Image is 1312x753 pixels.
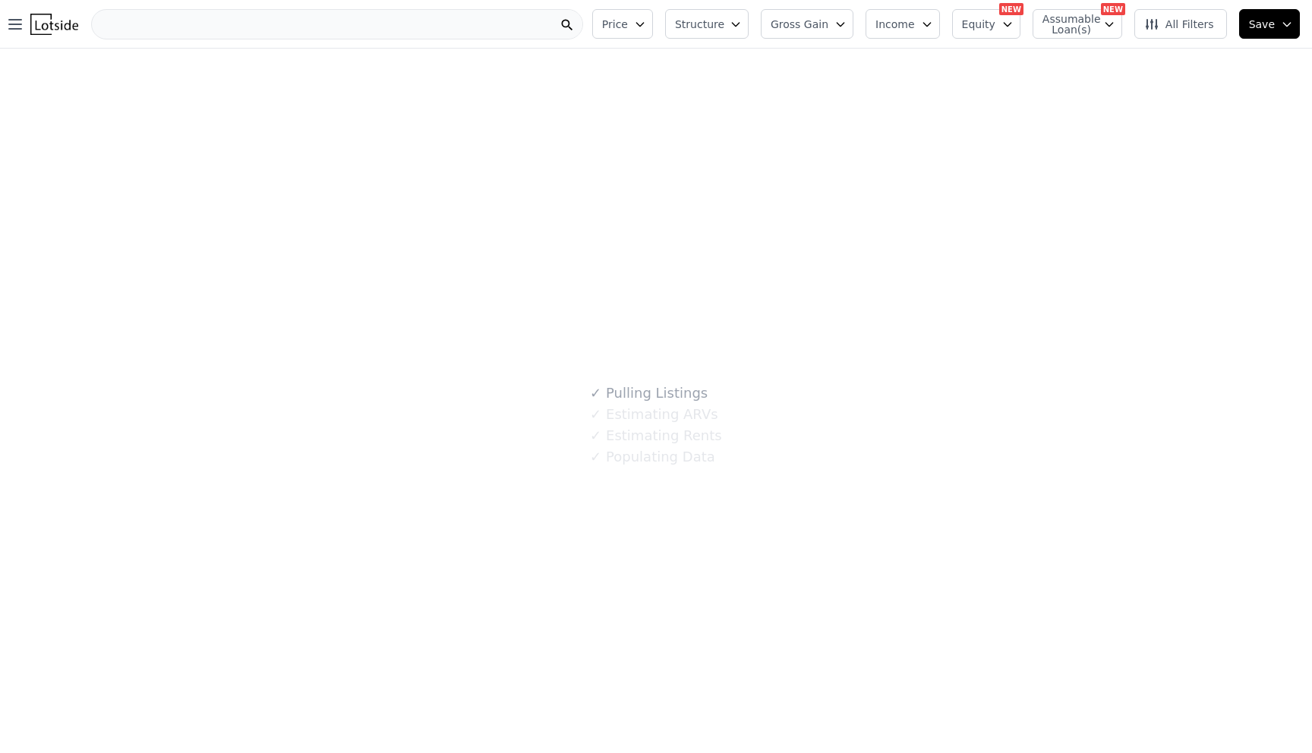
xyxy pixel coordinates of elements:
button: Price [592,9,653,39]
button: Gross Gain [761,9,853,39]
button: Structure [665,9,749,39]
span: Price [602,17,628,32]
img: Lotside [30,14,78,35]
div: Estimating Rents [590,425,721,446]
div: NEW [999,3,1023,15]
span: Income [875,17,915,32]
button: All Filters [1134,9,1227,39]
button: Save [1239,9,1300,39]
button: Assumable Loan(s) [1033,9,1122,39]
span: Gross Gain [771,17,828,32]
span: ✓ [590,386,601,401]
div: Populating Data [590,446,714,468]
span: ✓ [590,428,601,443]
button: Equity [952,9,1020,39]
span: All Filters [1144,17,1214,32]
span: ✓ [590,449,601,465]
div: NEW [1101,3,1125,15]
div: Pulling Listings [590,383,708,404]
div: Estimating ARVs [590,404,717,425]
span: ✓ [590,407,601,422]
span: Assumable Loan(s) [1042,14,1091,35]
span: Equity [962,17,995,32]
button: Income [866,9,940,39]
span: Structure [675,17,724,32]
span: Save [1249,17,1275,32]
